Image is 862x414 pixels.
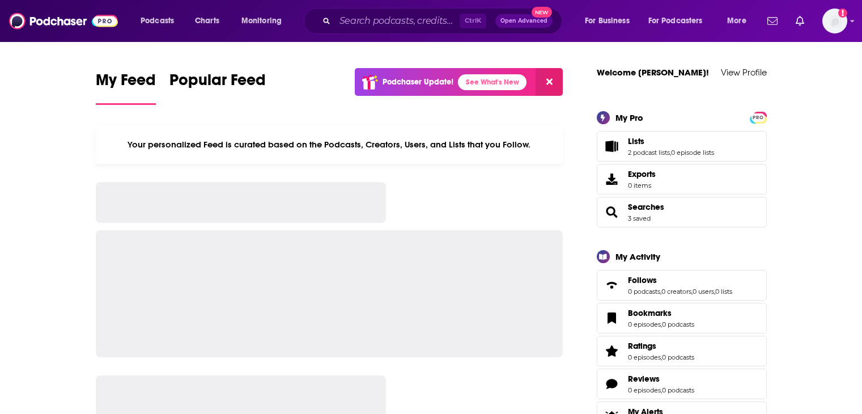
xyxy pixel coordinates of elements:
[233,12,296,30] button: open menu
[169,70,266,105] a: Popular Feed
[628,288,660,295] a: 0 podcasts
[133,12,189,30] button: open menu
[597,67,709,78] a: Welcome [PERSON_NAME]!
[670,149,671,157] span: ,
[662,353,694,361] a: 0 podcasts
[96,125,563,164] div: Your personalized Feed is curated based on the Podcasts, Creators, Users, and Lists that you Follow.
[791,11,809,31] a: Show notifications dropdown
[601,343,623,359] a: Ratings
[601,204,623,220] a: Searches
[693,288,714,295] a: 0 users
[648,13,703,29] span: For Podcasters
[315,8,573,34] div: Search podcasts, credits, & more...
[628,353,661,361] a: 0 episodes
[615,112,643,123] div: My Pro
[628,136,714,146] a: Lists
[727,13,746,29] span: More
[628,341,656,351] span: Ratings
[628,202,664,212] a: Searches
[751,113,765,122] span: PRO
[822,9,847,33] span: Logged in as nbaderrubenstein
[615,251,660,262] div: My Activity
[628,136,644,146] span: Lists
[763,11,782,31] a: Show notifications dropdown
[628,308,694,318] a: Bookmarks
[9,10,118,32] img: Podchaser - Follow, Share and Rate Podcasts
[601,310,623,326] a: Bookmarks
[241,13,282,29] span: Monitoring
[628,320,661,328] a: 0 episodes
[601,277,623,293] a: Follows
[628,275,657,285] span: Follows
[751,112,765,121] a: PRO
[601,138,623,154] a: Lists
[628,308,672,318] span: Bookmarks
[195,13,219,29] span: Charts
[577,12,644,30] button: open menu
[628,169,656,179] span: Exports
[822,9,847,33] button: Show profile menu
[838,9,847,18] svg: Add a profile image
[188,12,226,30] a: Charts
[628,214,651,222] a: 3 saved
[628,374,694,384] a: Reviews
[597,303,767,333] span: Bookmarks
[661,386,662,394] span: ,
[662,320,694,328] a: 0 podcasts
[601,376,623,392] a: Reviews
[460,14,486,28] span: Ctrl K
[96,70,156,105] a: My Feed
[597,369,767,399] span: Reviews
[661,320,662,328] span: ,
[532,7,552,18] span: New
[671,149,714,157] a: 0 episode lists
[822,9,847,33] img: User Profile
[691,288,693,295] span: ,
[601,171,623,187] span: Exports
[597,131,767,162] span: Lists
[335,12,460,30] input: Search podcasts, credits, & more...
[628,275,732,285] a: Follows
[169,70,266,96] span: Popular Feed
[495,14,553,28] button: Open AdvancedNew
[628,149,670,157] a: 2 podcast lists
[719,12,761,30] button: open menu
[628,341,694,351] a: Ratings
[597,336,767,366] span: Ratings
[661,353,662,361] span: ,
[641,12,719,30] button: open menu
[628,374,660,384] span: Reviews
[660,288,661,295] span: ,
[662,386,694,394] a: 0 podcasts
[714,288,715,295] span: ,
[597,197,767,227] span: Searches
[715,288,732,295] a: 0 lists
[585,13,630,29] span: For Business
[628,386,661,394] a: 0 episodes
[628,181,656,189] span: 0 items
[96,70,156,96] span: My Feed
[721,67,767,78] a: View Profile
[661,288,691,295] a: 0 creators
[500,18,547,24] span: Open Advanced
[597,270,767,301] span: Follows
[597,164,767,195] a: Exports
[141,13,174,29] span: Podcasts
[383,77,453,87] p: Podchaser Update!
[458,74,526,90] a: See What's New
